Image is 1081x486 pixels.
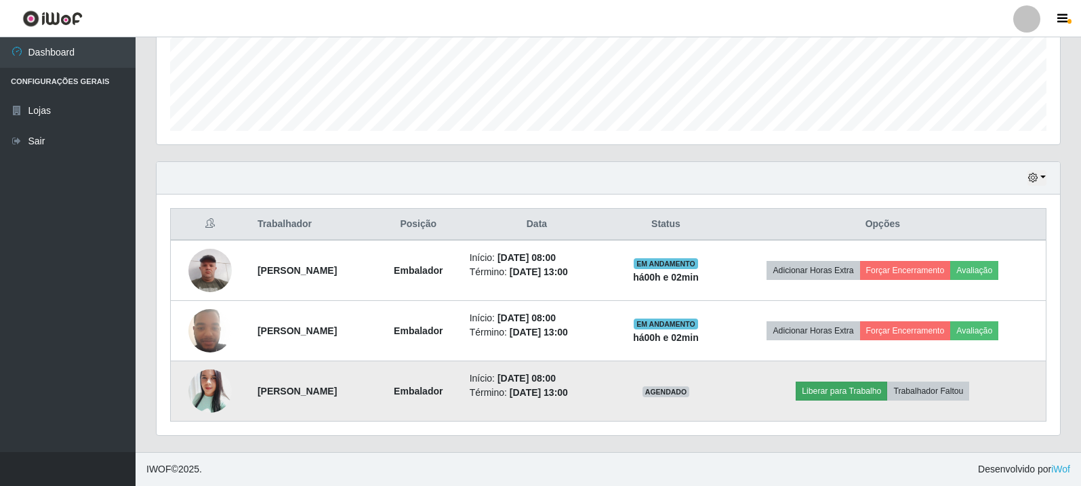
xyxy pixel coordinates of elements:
[634,258,698,269] span: EM ANDAMENTO
[22,10,83,27] img: CoreUI Logo
[470,386,605,400] li: Término:
[510,266,568,277] time: [DATE] 13:00
[720,209,1046,241] th: Opções
[258,325,337,336] strong: [PERSON_NAME]
[462,209,613,241] th: Data
[950,321,998,340] button: Avaliação
[470,311,605,325] li: Início:
[470,251,605,265] li: Início:
[633,272,699,283] strong: há 00 h e 02 min
[188,241,232,299] img: 1709375112510.jpeg
[188,365,232,417] img: 1748729241814.jpeg
[394,325,443,336] strong: Embalador
[470,371,605,386] li: Início:
[258,265,337,276] strong: [PERSON_NAME]
[860,261,951,280] button: Forçar Encerramento
[394,265,443,276] strong: Embalador
[887,382,969,401] button: Trabalhador Faltou
[634,319,698,329] span: EM ANDAMENTO
[633,332,699,343] strong: há 00 h e 02 min
[497,252,556,263] time: [DATE] 08:00
[470,265,605,279] li: Término:
[612,209,719,241] th: Status
[146,464,171,474] span: IWOF
[258,386,337,397] strong: [PERSON_NAME]
[497,312,556,323] time: [DATE] 08:00
[470,325,605,340] li: Término:
[249,209,375,241] th: Trabalhador
[146,462,202,477] span: © 2025 .
[497,373,556,384] time: [DATE] 08:00
[767,261,859,280] button: Adicionar Horas Extra
[375,209,462,241] th: Posição
[978,462,1070,477] span: Desenvolvido por
[510,327,568,338] time: [DATE] 13:00
[860,321,951,340] button: Forçar Encerramento
[188,302,232,359] img: 1694719722854.jpeg
[510,387,568,398] time: [DATE] 13:00
[796,382,887,401] button: Liberar para Trabalho
[394,386,443,397] strong: Embalador
[1051,464,1070,474] a: iWof
[767,321,859,340] button: Adicionar Horas Extra
[643,386,690,397] span: AGENDADO
[950,261,998,280] button: Avaliação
